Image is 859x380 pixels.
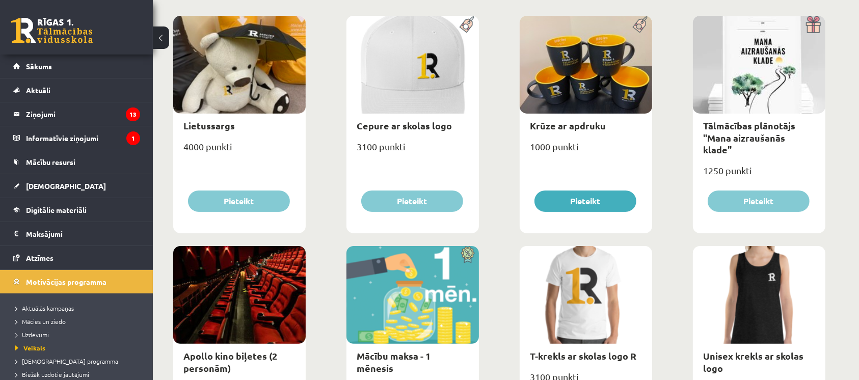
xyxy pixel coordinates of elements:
legend: Informatīvie ziņojumi [26,126,140,150]
a: Krūze ar apdruku [530,120,606,131]
a: Veikals [15,343,143,352]
a: Unisex krekls ar skolas logo [703,350,803,373]
a: Motivācijas programma [13,270,140,293]
button: Pieteikt [708,191,810,212]
a: Mācību maksa - 1 mēnesis [357,350,431,373]
span: Aktuāli [26,86,50,95]
a: Rīgas 1. Tālmācības vidusskola [11,18,93,43]
span: Aktuālās kampaņas [15,304,74,312]
div: 1250 punkti [693,162,825,187]
a: Biežāk uzdotie jautājumi [15,370,143,379]
a: Tālmācības plānotājs "Mana aizraušanās klade" [703,120,795,155]
span: Biežāk uzdotie jautājumi [15,370,89,378]
a: Aktuāli [13,78,140,102]
div: 3100 punkti [346,138,479,164]
span: [DEMOGRAPHIC_DATA] programma [15,357,118,365]
button: Pieteikt [534,191,636,212]
legend: Ziņojumi [26,102,140,126]
button: Pieteikt [361,191,463,212]
span: Digitālie materiāli [26,205,87,214]
a: Informatīvie ziņojumi1 [13,126,140,150]
legend: Maksājumi [26,222,140,246]
span: Sākums [26,62,52,71]
img: Atlaide [456,246,479,263]
span: [DEMOGRAPHIC_DATA] [26,181,106,191]
span: Mācību resursi [26,157,75,167]
div: 4000 punkti [173,138,306,164]
button: Pieteikt [188,191,290,212]
a: [DEMOGRAPHIC_DATA] [13,174,140,198]
a: Mācies un ziedo [15,317,143,326]
a: Aktuālās kampaņas [15,304,143,313]
span: Atzīmes [26,253,53,262]
a: Atzīmes [13,246,140,269]
a: Digitālie materiāli [13,198,140,222]
a: Apollo kino biļetes (2 personām) [183,350,277,373]
img: Populāra prece [629,16,652,33]
span: Mācies un ziedo [15,317,66,325]
a: [DEMOGRAPHIC_DATA] programma [15,357,143,366]
span: Uzdevumi [15,331,49,339]
span: Veikals [15,344,45,352]
a: T-krekls ar skolas logo R [530,350,636,362]
a: Uzdevumi [15,330,143,339]
i: 13 [126,107,140,121]
div: 1000 punkti [520,138,652,164]
img: Populāra prece [456,16,479,33]
a: Sākums [13,55,140,78]
a: Lietussargs [183,120,235,131]
i: 1 [126,131,140,145]
a: Mācību resursi [13,150,140,174]
img: Dāvana ar pārsteigumu [802,16,825,33]
span: Motivācijas programma [26,277,106,286]
a: Ziņojumi13 [13,102,140,126]
a: Maksājumi [13,222,140,246]
a: Cepure ar skolas logo [357,120,452,131]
